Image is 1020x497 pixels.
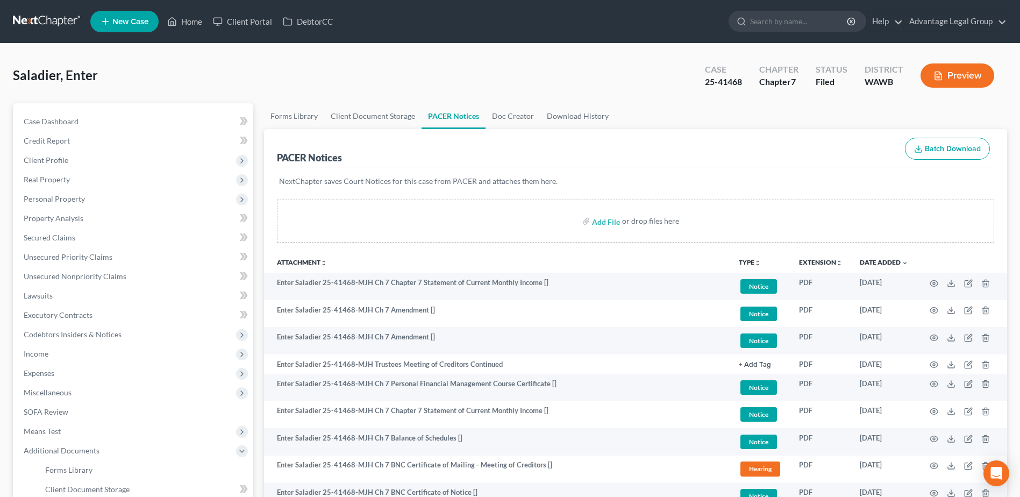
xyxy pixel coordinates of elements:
span: Notice [740,407,777,422]
a: Hearing [739,460,782,478]
td: Enter Saladier 25-41468-MJH Ch 7 Amendment [] [264,327,730,354]
span: Unsecured Priority Claims [24,252,112,261]
a: Client Portal [208,12,277,31]
span: Codebtors Insiders & Notices [24,330,122,339]
span: Client Profile [24,155,68,165]
span: Batch Download [925,144,981,153]
td: [DATE] [851,401,917,429]
span: Expenses [24,368,54,378]
a: Case Dashboard [15,112,253,131]
a: Download History [540,103,615,129]
td: PDF [790,428,851,456]
button: + Add Tag [739,361,771,368]
a: Client Document Storage [324,103,422,129]
button: TYPEunfold_more [739,259,761,266]
a: Notice [739,433,782,451]
a: Forms Library [37,460,253,480]
span: Hearing [740,461,780,476]
p: NextChapter saves Court Notices for this case from PACER and attaches them here. [279,176,992,187]
div: Case [705,63,742,76]
a: Unsecured Nonpriority Claims [15,267,253,286]
span: Notice [740,435,777,449]
span: Credit Report [24,136,70,145]
a: Extensionunfold_more [799,258,843,266]
i: unfold_more [836,260,843,266]
span: Forms Library [45,465,92,474]
div: Chapter [759,63,798,76]
td: [DATE] [851,374,917,401]
a: Notice [739,305,782,323]
a: Lawsuits [15,286,253,306]
div: WAWB [865,76,903,88]
a: Credit Report [15,131,253,151]
td: PDF [790,374,851,401]
a: Property Analysis [15,209,253,228]
td: Enter Saladier 25-41468-MJH Ch 7 Balance of Schedules [] [264,428,730,456]
span: Miscellaneous [24,388,72,397]
span: Real Property [24,175,70,184]
span: Secured Claims [24,233,75,242]
a: Notice [739,278,782,295]
a: Date Added expand_more [860,258,908,266]
span: Client Document Storage [45,485,130,494]
a: Help [867,12,903,31]
a: PACER Notices [422,103,486,129]
span: Additional Documents [24,446,99,455]
td: [DATE] [851,273,917,300]
span: Notice [740,380,777,395]
td: Enter Saladier 25-41468-MJH Trustees Meeting of Creditors Continued [264,354,730,374]
td: PDF [790,354,851,374]
div: or drop files here [622,216,679,226]
a: Executory Contracts [15,306,253,325]
a: SOFA Review [15,402,253,422]
a: Unsecured Priority Claims [15,247,253,267]
div: Status [816,63,847,76]
td: Enter Saladier 25-41468-MJH Ch 7 Chapter 7 Statement of Current Monthly Income [] [264,401,730,429]
a: Forms Library [264,103,324,129]
span: Case Dashboard [24,117,79,126]
td: [DATE] [851,354,917,374]
i: expand_more [902,260,908,266]
td: [DATE] [851,456,917,483]
a: Secured Claims [15,228,253,247]
span: Property Analysis [24,214,83,223]
td: Enter Saladier 25-41468-MJH Ch 7 Amendment [] [264,300,730,328]
td: PDF [790,273,851,300]
div: Filed [816,76,847,88]
span: Saladier, Enter [13,67,98,83]
td: [DATE] [851,300,917,328]
span: Unsecured Nonpriority Claims [24,272,126,281]
a: Notice [739,332,782,350]
td: [DATE] [851,428,917,456]
button: Preview [921,63,994,88]
span: Lawsuits [24,291,53,300]
input: Search by name... [750,11,848,31]
button: Batch Download [905,138,990,160]
a: Notice [739,379,782,396]
div: 25-41468 [705,76,742,88]
a: + Add Tag [739,359,782,370]
i: unfold_more [320,260,327,266]
span: 7 [791,76,796,87]
div: PACER Notices [277,151,342,164]
div: Chapter [759,76,798,88]
td: Enter Saladier 25-41468-MJH Ch 7 Chapter 7 Statement of Current Monthly Income [] [264,273,730,300]
span: Notice [740,279,777,294]
span: Executory Contracts [24,310,92,319]
span: Means Test [24,427,61,436]
i: unfold_more [754,260,761,266]
span: Income [24,349,48,358]
span: SOFA Review [24,407,68,416]
a: Attachmentunfold_more [277,258,327,266]
a: Notice [739,406,782,423]
a: Doc Creator [486,103,540,129]
td: PDF [790,300,851,328]
div: District [865,63,903,76]
a: Home [162,12,208,31]
span: Notice [740,333,777,348]
td: Enter Saladier 25-41468-MJH Ch 7 Personal Financial Management Course Certificate [] [264,374,730,401]
a: Advantage Legal Group [904,12,1007,31]
a: DebtorCC [277,12,338,31]
span: New Case [112,18,148,26]
td: PDF [790,456,851,483]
